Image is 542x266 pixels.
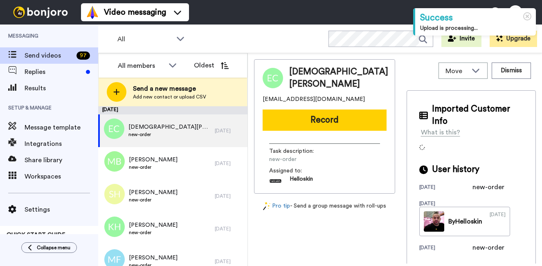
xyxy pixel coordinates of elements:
div: [DATE] [215,258,243,265]
span: new-order [128,131,211,138]
span: Integrations [25,139,98,149]
span: Task description : [269,147,326,155]
span: Message template [25,123,98,132]
img: mb.png [104,151,125,172]
span: Move [445,66,468,76]
span: new-order [129,164,178,170]
span: Add new contact or upload CSV [133,94,206,100]
div: [DATE] [215,160,243,167]
span: Collapse menu [37,244,70,251]
div: [DATE] [215,226,243,232]
span: Replies [25,67,83,77]
img: da259fdf-74a7-4744-8c5b-9d5913266e33-thumb.jpg [424,211,444,232]
span: User history [432,163,479,176]
img: e0e33554-603b-457b-bab1-c5d4e16e99df-1743977302.jpg [269,175,281,187]
div: [DATE] [419,200,472,207]
div: new-order [472,243,513,253]
a: Pro tip [263,202,290,210]
img: bj-logo-header-white.svg [10,7,71,18]
span: Workspaces [25,172,98,181]
span: new-order [129,229,178,236]
div: - Send a group message with roll-ups [254,202,395,210]
button: Collapse menu [21,242,77,253]
span: Assigned to: [269,167,326,175]
button: Record [263,110,387,131]
button: Invite [441,31,481,47]
span: [DEMOGRAPHIC_DATA][PERSON_NAME] [289,66,393,90]
img: sh.png [104,184,125,204]
span: [PERSON_NAME] [129,254,178,262]
div: [DATE] [98,106,247,114]
span: Helloskin [290,175,313,187]
div: By Helloskin [448,217,482,226]
div: [DATE] [215,127,243,134]
div: [DATE] [419,244,472,253]
span: Share library [25,155,98,165]
img: Image of Eliza Christiansen [263,68,283,88]
span: QUICK START GUIDE [7,232,65,238]
span: [PERSON_NAME] [129,221,178,229]
span: new-order [129,197,178,203]
span: Send videos [25,51,73,60]
a: ByHelloskin[DATE] [419,207,510,236]
span: Send a new message [133,84,206,94]
span: [DEMOGRAPHIC_DATA][PERSON_NAME] [128,123,211,131]
img: vm-color.svg [86,6,99,19]
div: All members [118,61,164,71]
img: ec.png [104,118,124,139]
div: [DATE] [419,184,472,192]
span: [PERSON_NAME] [129,188,178,197]
span: Imported Customer Info [432,103,524,127]
div: [DATE] [490,211,506,232]
div: What is this? [421,127,460,137]
span: [EMAIL_ADDRESS][DOMAIN_NAME] [263,95,365,103]
div: Upload is processing... [420,24,531,32]
div: 97 [76,51,90,60]
button: Oldest [188,57,235,74]
button: Upgrade [490,31,537,47]
img: kh.png [104,217,125,237]
span: Settings [25,205,98,215]
div: new-order [472,182,513,192]
div: [DATE] [215,193,243,199]
div: Success [420,11,531,24]
button: Dismiss [492,63,531,79]
span: [PERSON_NAME] [129,156,178,164]
span: Video messaging [104,7,166,18]
img: magic-wand.svg [263,202,270,210]
span: All [117,34,172,44]
span: Results [25,83,98,93]
span: new-order [269,155,347,163]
